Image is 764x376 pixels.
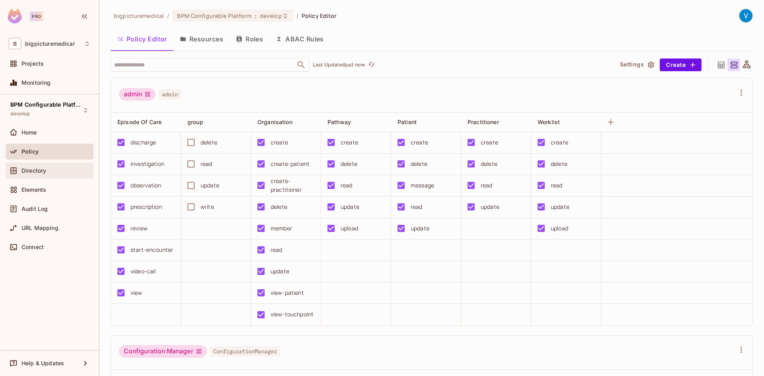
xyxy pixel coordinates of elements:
[271,203,287,211] div: delete
[119,345,207,358] div: Configuration Manager
[21,168,46,174] span: Directory
[411,181,434,190] div: message
[119,88,156,101] div: admin
[341,160,357,168] div: delete
[551,181,563,190] div: read
[271,267,289,276] div: update
[187,119,203,125] span: group
[739,9,752,22] img: Viyada Tarapornsin
[131,224,148,233] div: review
[167,12,169,19] li: /
[271,160,310,168] div: create-patient
[21,244,44,250] span: Connect
[617,58,657,71] button: Settings
[21,206,48,212] span: Audit Log
[21,187,46,193] span: Elements
[481,203,499,211] div: update
[271,177,314,194] div: create-practitioner
[481,138,498,147] div: create
[341,181,353,190] div: read
[10,111,30,117] span: develop
[271,310,314,319] div: view-touchpoint
[254,13,257,19] span: :
[271,138,288,147] div: create
[341,224,358,233] div: upload
[341,138,358,147] div: create
[177,12,251,19] span: BPM Configurable Platform
[271,245,283,254] div: read
[210,346,280,357] span: ConfigurationManager
[551,138,568,147] div: create
[366,60,376,70] button: refresh
[327,119,351,125] span: Pathway
[114,12,164,19] span: the active workspace
[398,119,417,125] span: Patient
[260,12,282,19] span: develop
[21,60,44,67] span: Projects
[411,224,429,233] div: update
[131,288,142,297] div: view
[173,29,230,49] button: Resources
[131,138,156,147] div: discharge
[481,181,493,190] div: read
[365,60,376,70] span: Click to refresh data
[159,89,181,99] span: admin
[551,224,568,233] div: upload
[111,29,173,49] button: Policy Editor
[201,181,219,190] div: update
[10,101,82,108] span: BPM Configurable Platform
[21,360,64,366] span: Help & Updates
[8,9,22,23] img: SReyMgAAAABJRU5ErkJggg==
[201,160,212,168] div: read
[411,160,427,168] div: delete
[302,12,337,19] span: Policy Editor
[538,119,560,125] span: Worklist
[21,129,37,136] span: Home
[201,203,214,211] div: write
[257,119,292,125] span: Organisation
[131,245,173,254] div: start-encounter
[551,160,567,168] div: delete
[468,119,499,125] span: Practitioner
[30,12,43,21] div: Pro
[411,138,428,147] div: create
[117,119,162,125] span: Episode Of Care
[296,12,298,19] li: /
[411,203,423,211] div: read
[21,80,51,86] span: Monitoring
[131,160,164,168] div: investigation
[269,29,330,49] button: ABAC Rules
[660,58,702,71] button: Create
[551,203,569,211] div: update
[481,160,497,168] div: delete
[9,38,21,49] span: B
[21,225,58,231] span: URL Mapping
[271,224,292,233] div: member
[341,203,359,211] div: update
[25,41,75,47] span: Workspace: bigpicturemedical
[201,138,217,147] div: delete
[296,59,307,70] button: Open
[313,62,365,68] p: Last Updated just now
[131,267,156,276] div: video-call
[368,61,375,69] span: refresh
[271,288,304,297] div: view-patient
[131,181,162,190] div: observation
[21,148,39,155] span: Policy
[131,203,162,211] div: prescription
[230,29,269,49] button: Roles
